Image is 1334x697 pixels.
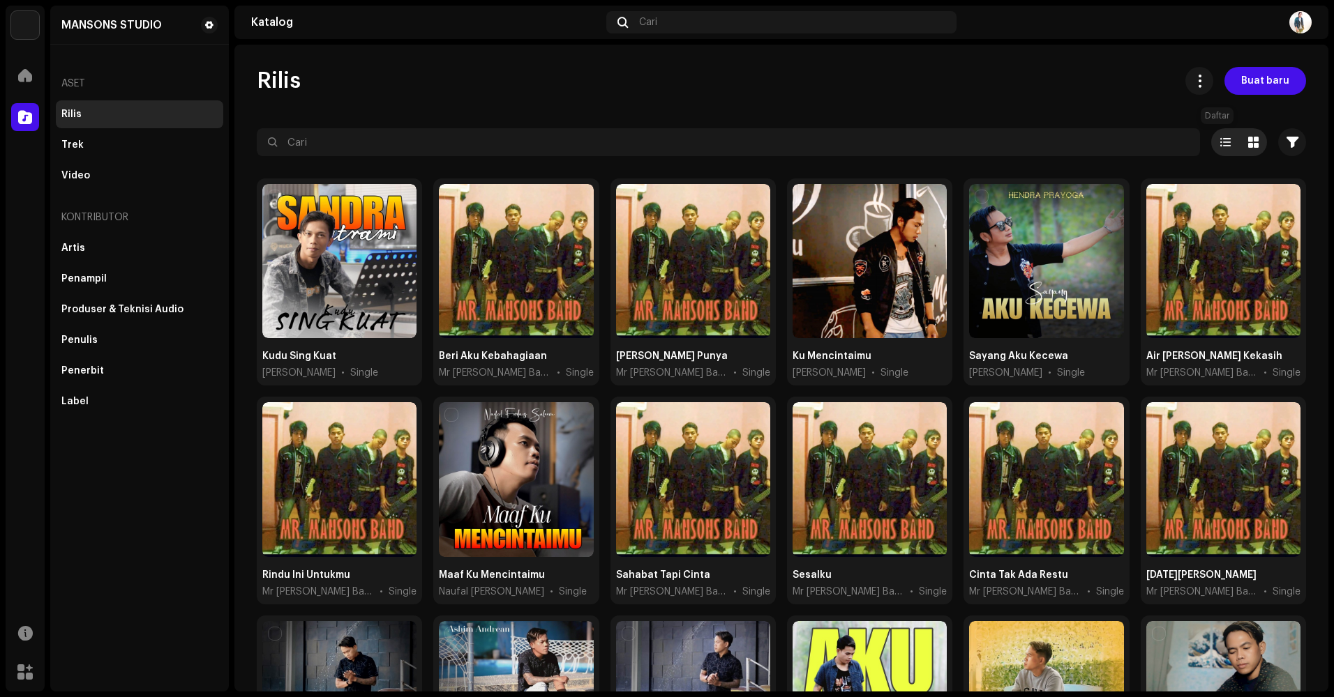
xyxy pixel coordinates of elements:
div: Ku Mencintaimu [793,349,871,363]
div: Single [1273,585,1301,599]
re-m-nav-item: Trek [56,131,223,159]
span: Mr Mansons Band [616,585,728,599]
div: Katalog [251,17,601,28]
span: • [1087,585,1091,599]
div: Single [389,585,417,599]
span: Mr Mansons Band [1146,366,1258,380]
span: • [733,585,737,599]
button: Buat baru [1224,67,1306,95]
re-m-nav-item: Penerbit [56,357,223,385]
re-a-nav-header: Aset [56,67,223,100]
span: Hendra Prayoga [969,366,1042,380]
div: MANSONS STUDIO [61,20,162,31]
span: • [1264,585,1267,599]
div: Produser & Teknisi Audio [61,304,183,315]
span: • [1048,366,1051,380]
div: Single [1273,366,1301,380]
div: Artis [61,243,85,254]
div: Sayang Aku Kecewa [969,349,1068,363]
div: Single [566,366,594,380]
span: • [871,366,875,380]
span: Rilis [257,67,301,95]
div: Cinta Tak Ada Restu [969,568,1068,582]
div: Single [1057,366,1085,380]
div: Aku Yang Tak Punya [616,349,728,363]
span: Rizky Olyan [793,366,866,380]
re-m-nav-item: Artis [56,234,223,262]
re-m-nav-item: Penampil [56,265,223,293]
span: Naufal Firdaus Saleem [439,585,544,599]
span: Mr Mansons Band [616,366,728,380]
div: Sesalku [793,568,832,582]
span: Buat baru [1241,67,1289,95]
span: • [341,366,345,380]
span: • [910,585,913,599]
re-m-nav-item: Rilis [56,100,223,128]
div: Single [1096,585,1124,599]
div: Rilis [61,109,82,120]
re-m-nav-item: Penulis [56,326,223,354]
div: Rindu Ini Untukmu [262,568,350,582]
div: Single [742,585,770,599]
re-a-nav-header: Kontributor [56,201,223,234]
div: Beri Aku Kebahagiaan [439,349,547,363]
div: Single [880,366,908,380]
div: Single [559,585,587,599]
div: Raja Goda [1146,568,1257,582]
div: Penulis [61,335,98,346]
re-m-nav-item: Produser & Teknisi Audio [56,296,223,323]
div: Single [742,366,770,380]
div: Single [919,585,947,599]
div: Label [61,396,89,407]
span: Sandra Putrami [262,366,336,380]
re-m-nav-item: Label [56,388,223,415]
img: 64f15ab7-a28a-4bb5-a164-82594ec98160 [11,11,39,39]
span: Mr Mansons Band [969,585,1081,599]
div: Video [61,170,90,181]
span: Mr Mansons Band [1146,585,1258,599]
span: • [733,366,737,380]
span: Cari [639,17,657,28]
div: Kudu Sing Kuat [262,349,336,363]
div: Penampil [61,273,107,284]
div: Sahabat Tapi Cinta [616,568,710,582]
span: • [557,366,560,380]
span: Mr Mansons Band [262,585,374,599]
span: Mr Mansons Band [439,366,550,380]
img: ebd72562-9478-4620-8134-e843fcf5de52 [1289,11,1312,33]
div: Trek [61,139,84,151]
span: • [1264,366,1267,380]
div: Maaf Ku Mencintaimu [439,568,545,582]
input: Cari [257,128,1200,156]
span: • [380,585,383,599]
div: Penerbit [61,365,104,376]
span: • [550,585,553,599]
div: Single [350,366,378,380]
re-m-nav-item: Video [56,162,223,190]
span: Mr Mansons Band [793,585,904,599]
div: Air Mata Kekasih [1146,349,1282,363]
